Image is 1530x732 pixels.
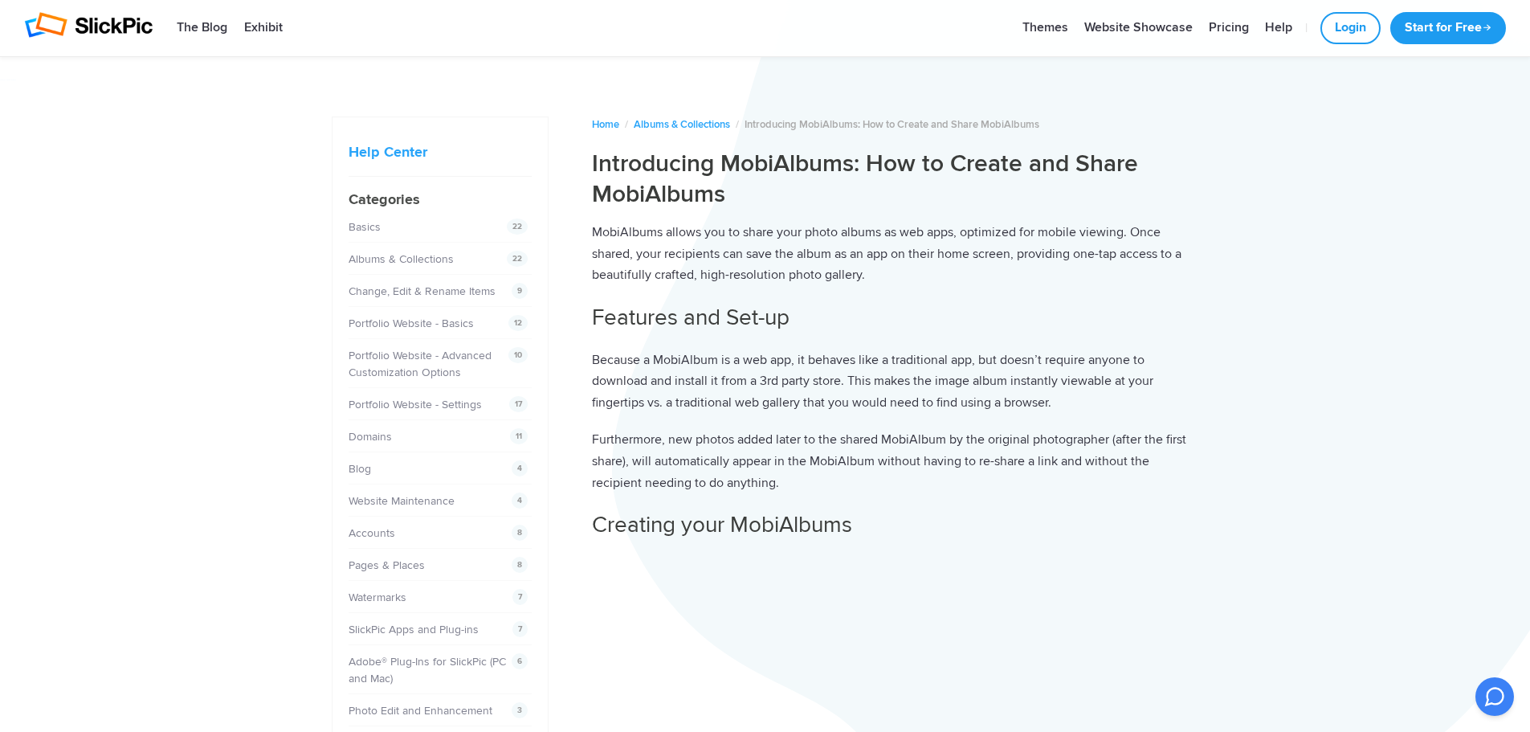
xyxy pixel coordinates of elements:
span: 12 [508,315,528,331]
a: Photo Edit and Enhancement [349,704,492,718]
span: 7 [512,589,528,605]
h2: Features and Set-up [592,302,1199,333]
span: 7 [512,621,528,637]
a: Home [592,118,619,131]
span: 8 [512,525,528,541]
span: Introducing MobiAlbums: How to Create and Share MobiAlbums [745,118,1039,131]
a: Website Maintenance [349,494,455,508]
span: 4 [512,493,528,509]
span: / [736,118,739,131]
a: SlickPic Apps and Plug-ins [349,623,479,636]
span: 3 [512,702,528,718]
span: 11 [510,428,528,444]
span: Because a MobiAlbum is a web app, it behaves like a traditional app, but doesn’t require anyone t... [592,352,1153,411]
p: MobiAlbums allows you to share your photo albums as web apps, optimized for mobile viewing. Once ... [592,222,1199,286]
span: . [776,475,779,491]
a: Domains [349,430,392,444]
a: Albums & Collections [634,118,730,131]
span: 6 [512,653,528,669]
a: Adobe® Plug-Ins for SlickPic (PC and Mac) [349,655,506,685]
span: 8 [512,557,528,573]
h1: Introducing MobiAlbums: How to Create and Share MobiAlbums [592,149,1199,209]
a: Pages & Places [349,558,425,572]
a: Portfolio Website - Advanced Customization Options [349,349,492,379]
a: Portfolio Website - Basics [349,317,474,330]
a: Blog [349,462,371,476]
span: 17 [509,396,528,412]
span: Furthermore, new photos added later to the shared MobiAlbum by the original photographer (after t... [592,431,1186,490]
a: Accounts [349,526,395,540]
span: / [625,118,628,131]
h2: Creating your MobiAlbums [592,509,1199,541]
span: 10 [508,347,528,363]
span: 4 [512,460,528,476]
a: Portfolio Website - Settings [349,398,482,411]
a: Watermarks [349,591,406,604]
